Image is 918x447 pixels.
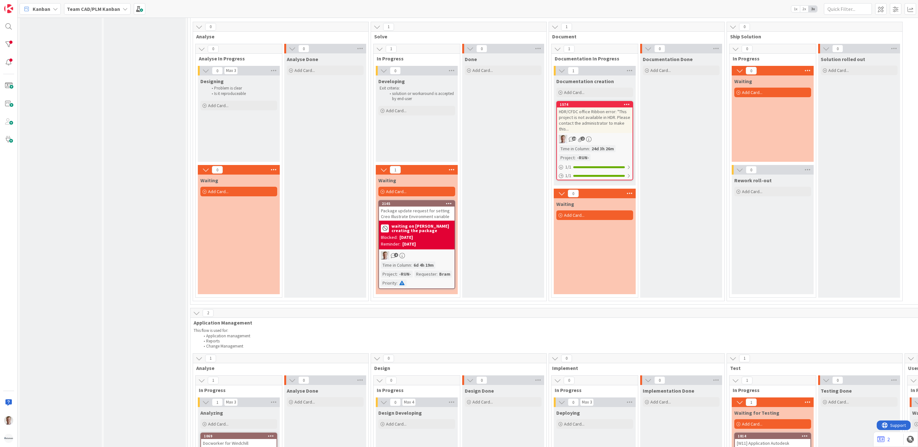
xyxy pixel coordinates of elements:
div: 1/1 [557,172,632,180]
div: BO [557,135,632,143]
span: Analyse [196,365,360,371]
span: Waiting [200,177,218,184]
img: Visit kanbanzone.com [4,4,13,13]
div: [DATE] [399,234,413,241]
span: 1 [561,23,572,31]
div: 1069 [201,433,277,439]
li: solution or workaround is accepted by end-user [386,91,454,102]
span: 0 [212,166,223,174]
span: 0 [564,377,575,384]
span: Add Card... [386,421,407,427]
li: Is it reproduceable [208,91,276,96]
div: 1814 [735,433,810,439]
span: 2 [581,137,585,141]
span: 1 [746,398,757,406]
span: Solution rolled out [821,56,865,62]
span: Analyse In Progress [199,55,274,62]
div: 1814 [738,434,810,438]
div: Requester [415,271,437,278]
span: Add Card... [742,90,762,95]
span: Analyse Done [287,388,318,394]
div: Blocked: [381,234,398,241]
img: avatar [4,434,13,443]
span: In Progress [555,387,630,393]
p: Exit criteria: [380,86,454,91]
div: 1/1 [557,163,632,171]
div: Project [559,154,575,161]
span: 1x [791,6,800,12]
span: Add Card... [742,189,762,194]
span: 1 / 1 [565,164,571,170]
span: 0 [568,398,579,406]
div: [DATE] [402,241,416,247]
span: Add Card... [650,67,671,73]
div: -RUN- [576,154,591,161]
span: Documentation creation [556,78,614,84]
span: Add Card... [742,421,762,427]
span: 3x [809,6,817,12]
li: Problem is clear [208,86,276,91]
span: Add Card... [650,399,671,405]
span: 0 [832,45,843,52]
span: Testing Done [821,388,852,394]
span: Add Card... [208,421,229,427]
div: 1069 [204,434,277,438]
span: 1 [390,166,401,174]
span: 0 [205,23,216,31]
span: 0 [476,376,487,384]
div: 2145 [379,201,455,207]
span: 0 [298,45,309,52]
span: 1 [212,398,223,406]
span: 1 [568,67,579,74]
span: 0 [298,376,309,384]
span: 0 [561,355,572,362]
div: 2145 [382,201,455,206]
span: Documentation Done [643,56,693,62]
span: 0 [746,67,757,74]
span: 1 / 1 [565,172,571,179]
div: Package update request for setting Creo Illustrate Environment variable [379,207,455,221]
span: 0 [654,45,665,52]
span: 1 [386,45,397,53]
span: Support [13,1,29,9]
span: Waiting [556,201,574,207]
span: 0 [746,166,757,174]
span: 0 [742,45,753,53]
span: In Progress [377,387,452,393]
div: 24d 3h 26m [590,145,616,152]
div: 6d 4h 19m [412,262,435,269]
span: Analyse [196,33,360,40]
span: Add Card... [828,67,849,73]
span: : [575,154,576,161]
span: 0 [208,45,219,53]
span: Designing [200,78,224,84]
span: 1 [383,23,394,31]
span: Document [552,33,716,40]
span: Waiting [378,177,396,184]
span: 0 [739,23,750,31]
span: Add Card... [472,399,493,405]
span: Add Card... [208,103,229,108]
span: 0 [832,376,843,384]
span: Test [730,365,894,371]
span: Add Card... [564,421,584,427]
span: Add Card... [472,67,493,73]
div: Max 3 [582,401,592,404]
span: 1 [208,377,219,384]
span: Add Card... [386,189,407,194]
div: Priority [381,279,397,286]
span: Add Card... [564,212,584,218]
div: 1574 [557,102,632,107]
div: Reminder: [381,241,400,247]
div: 1574 [560,102,632,107]
span: 0 [476,45,487,52]
img: BO [381,251,389,260]
span: In Progress [199,387,274,393]
span: Add Card... [564,90,584,95]
span: Solve [374,33,538,40]
div: 1574HDR/CFDC office Ribbon error: "This project is not available in HDR. Please contact the admin... [557,102,632,133]
span: 10 [572,137,576,141]
input: Quick Filter... [824,3,872,15]
div: Time in Column [559,145,589,152]
span: 0 [212,67,223,74]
